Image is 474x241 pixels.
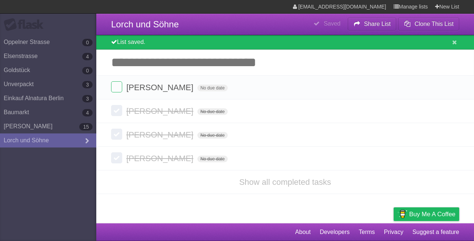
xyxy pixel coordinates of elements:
[126,130,195,139] span: [PERSON_NAME]
[82,81,93,88] b: 3
[295,225,311,239] a: About
[82,67,93,74] b: 0
[364,21,391,27] b: Share List
[111,129,122,140] label: Done
[320,225,350,239] a: Developers
[197,108,227,115] span: No due date
[348,17,397,31] button: Share List
[397,208,407,220] img: Buy me a coffee
[409,208,455,221] span: Buy me a coffee
[111,105,122,116] label: Done
[414,21,454,27] b: Clone This List
[4,18,48,31] div: Flask
[82,95,93,102] b: 3
[82,53,93,60] b: 4
[126,106,195,116] span: [PERSON_NAME]
[111,19,179,29] span: Lorch und Söhne
[239,177,331,187] a: Show all completed tasks
[96,35,474,50] div: List saved.
[359,225,375,239] a: Terms
[324,20,340,27] b: Saved
[413,225,459,239] a: Suggest a feature
[82,109,93,116] b: 4
[398,17,459,31] button: Clone This List
[79,123,93,130] b: 15
[82,39,93,46] b: 0
[394,207,459,221] a: Buy me a coffee
[197,85,227,91] span: No due date
[111,81,122,92] label: Done
[384,225,403,239] a: Privacy
[197,156,227,162] span: No due date
[111,152,122,163] label: Done
[126,83,195,92] span: [PERSON_NAME]
[126,154,195,163] span: [PERSON_NAME]
[197,132,227,139] span: No due date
